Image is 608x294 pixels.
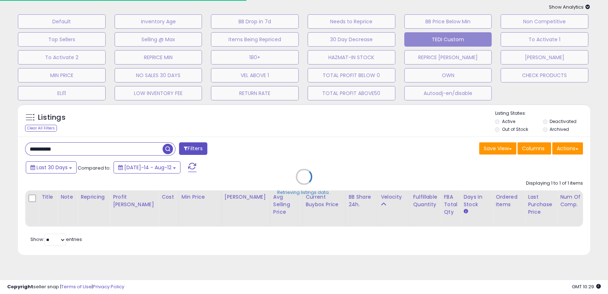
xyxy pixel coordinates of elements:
[115,14,202,29] button: Inventory Age
[211,50,299,65] button: 180+
[308,68,395,82] button: TOTAL PROFIT BELOW 0
[115,68,202,82] button: NO SALES 30 DAYS
[501,50,588,65] button: [PERSON_NAME]
[18,68,106,82] button: MIN PRICE
[308,50,395,65] button: HAZMAT-IN STOCK
[7,283,33,290] strong: Copyright
[572,283,601,290] span: 2025-09-12 10:29 GMT
[61,283,92,290] a: Terms of Use
[404,86,492,100] button: Autoadj-en/disable
[211,86,299,100] button: RETURN RATE
[7,284,124,290] div: seller snap | |
[93,283,124,290] a: Privacy Policy
[501,68,588,82] button: CHECK PRODUCTS
[18,32,106,47] button: Top Sellers
[211,68,299,82] button: VEL ABOVE 1
[277,189,331,196] div: Retrieving listings data..
[501,32,588,47] button: To Activate 1
[18,50,106,65] button: To Activate 2
[501,14,588,29] button: Non Competitive
[308,14,395,29] button: Needs to Reprice
[308,86,395,100] button: TOTAL PROFIT ABOVE50
[549,4,590,10] span: Show Analytics
[404,50,492,65] button: REPRICE [PERSON_NAME]
[115,32,202,47] button: Selling @ Max
[211,32,299,47] button: Items Being Repriced
[18,86,106,100] button: ELI11
[115,50,202,65] button: REPRICE MIN
[404,32,492,47] button: TEDI Custom
[115,86,202,100] button: LOW INVENTORY FEE
[404,68,492,82] button: OWN
[404,14,492,29] button: BB Price Below Min
[18,14,106,29] button: Default
[211,14,299,29] button: BB Drop in 7d
[308,32,395,47] button: 30 Day Decrease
